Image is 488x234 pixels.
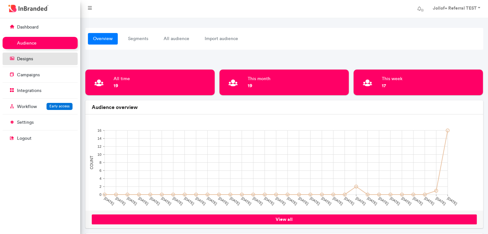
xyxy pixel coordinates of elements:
[275,196,286,206] text: [DATE]
[3,37,78,49] a: audience
[390,196,401,206] text: [DATE]
[97,129,101,132] text: 16
[432,5,476,11] strong: Jollof+ Referral TEST
[263,196,275,206] text: [DATE]
[184,196,195,206] text: [DATE]
[3,21,78,33] a: dashboard
[3,69,78,81] a: campaigns
[97,137,101,140] text: 14
[90,155,94,169] text: COUNT
[218,196,229,206] text: [DATE]
[287,196,298,206] text: [DATE]
[252,196,263,206] text: [DATE]
[172,196,183,206] text: [DATE]
[17,135,31,142] p: logout
[103,196,115,206] text: [DATE]
[3,53,78,65] a: designs
[412,196,424,206] text: [DATE]
[229,196,240,206] text: [DATE]
[99,185,101,188] text: 2
[382,76,477,82] span: this week
[17,72,40,78] p: campaigns
[99,169,101,172] text: 6
[92,214,477,224] a: view all
[114,83,209,88] span: 19
[195,196,206,206] text: [DATE]
[298,196,309,206] text: [DATE]
[97,153,101,156] text: 10
[123,33,153,45] a: segments
[344,196,355,206] text: [DATE]
[99,161,101,164] text: 8
[447,196,458,206] text: [DATE]
[160,196,172,206] text: [DATE]
[99,193,101,196] text: 0
[149,196,160,206] text: [DATE]
[17,56,33,62] p: designs
[17,24,39,30] p: dashboard
[424,196,435,206] text: [DATE]
[332,196,343,206] text: [DATE]
[115,196,126,206] text: [DATE]
[355,196,366,206] text: [DATE]
[88,33,118,45] a: overview
[435,196,446,206] text: [DATE]
[309,196,321,206] text: [DATE]
[17,104,37,110] p: Workflow
[248,76,343,82] span: this month
[3,84,78,96] a: integrations
[3,116,78,128] a: settings
[206,196,218,206] text: [DATE]
[382,83,477,88] span: 17
[3,100,78,113] a: WorkflowEarly access
[426,3,485,15] a: Jollof+ Referral TEST
[114,76,209,82] span: all time
[126,196,137,206] text: [DATE]
[138,196,149,206] text: [DATE]
[401,196,412,206] text: [DATE]
[49,104,70,108] span: Early access
[378,196,389,206] text: [DATE]
[366,196,378,206] text: [DATE]
[158,33,194,45] a: all audience
[97,145,101,148] text: 12
[7,3,50,14] img: InBranded Logo
[99,177,101,180] text: 4
[17,40,37,46] p: audience
[92,104,477,110] h6: audience overview
[200,33,243,45] a: import audience
[321,196,332,206] text: [DATE]
[241,196,252,206] text: [DATE]
[17,88,41,94] p: integrations
[248,83,343,88] span: 19
[17,119,34,126] p: settings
